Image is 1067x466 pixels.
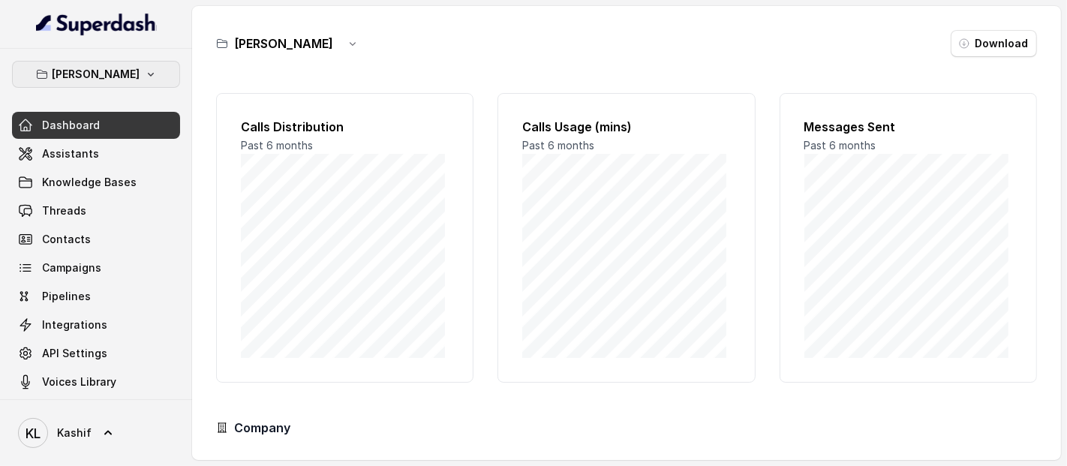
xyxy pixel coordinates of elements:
[12,340,180,367] a: API Settings
[12,254,180,281] a: Campaigns
[12,112,180,139] a: Dashboard
[42,317,107,332] span: Integrations
[42,175,137,190] span: Knowledge Bases
[241,118,449,136] h2: Calls Distribution
[804,118,1012,136] h2: Messages Sent
[241,139,313,152] span: Past 6 months
[522,118,730,136] h2: Calls Usage (mins)
[42,118,100,133] span: Dashboard
[42,289,91,304] span: Pipelines
[234,419,290,437] h3: Company
[12,311,180,338] a: Integrations
[42,232,91,247] span: Contacts
[12,140,180,167] a: Assistants
[12,283,180,310] a: Pipelines
[42,260,101,275] span: Campaigns
[26,425,41,441] text: KL
[12,169,180,196] a: Knowledge Bases
[12,226,180,253] a: Contacts
[42,146,99,161] span: Assistants
[12,368,180,395] a: Voices Library
[42,346,107,361] span: API Settings
[53,65,140,83] p: [PERSON_NAME]
[12,61,180,88] button: [PERSON_NAME]
[57,425,92,440] span: Kashif
[234,35,333,53] h3: [PERSON_NAME]
[804,139,876,152] span: Past 6 months
[12,197,180,224] a: Threads
[36,12,157,36] img: light.svg
[42,203,86,218] span: Threads
[522,139,594,152] span: Past 6 months
[12,412,180,454] a: Kashif
[42,374,116,389] span: Voices Library
[951,30,1037,57] button: Download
